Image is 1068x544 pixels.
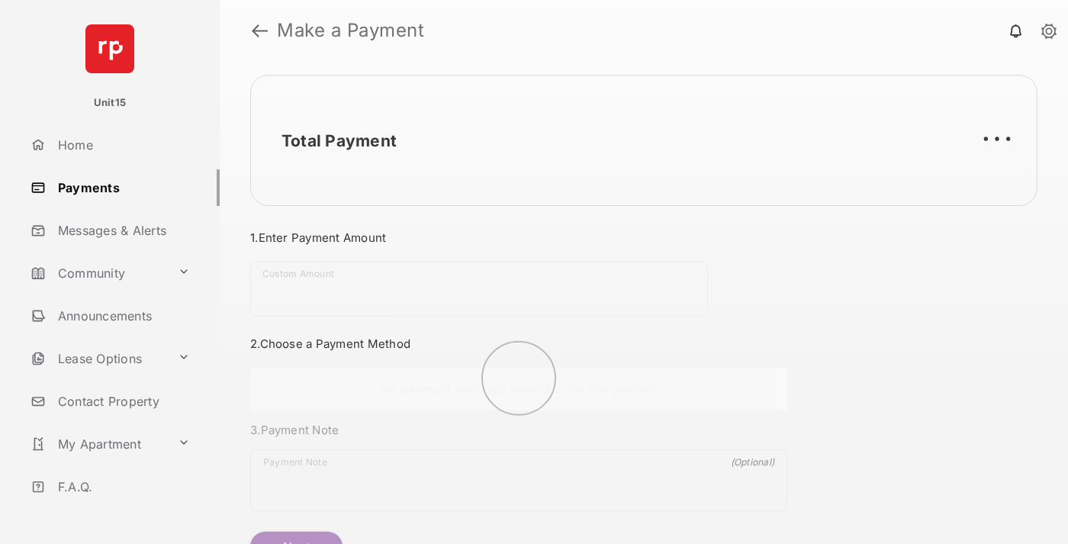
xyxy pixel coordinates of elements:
[250,336,787,351] h3: 2. Choose a Payment Method
[24,298,220,334] a: Announcements
[24,169,220,206] a: Payments
[24,212,220,249] a: Messages & Alerts
[24,468,220,505] a: F.A.Q.
[24,426,172,462] a: My Apartment
[24,340,172,377] a: Lease Options
[277,21,424,40] strong: Make a Payment
[250,423,787,437] h3: 3. Payment Note
[94,95,127,111] p: Unit15
[281,131,397,150] h2: Total Payment
[24,255,172,291] a: Community
[24,127,220,163] a: Home
[24,383,220,420] a: Contact Property
[250,230,787,245] h3: 1. Enter Payment Amount
[85,24,134,73] img: svg+xml;base64,PHN2ZyB4bWxucz0iaHR0cDovL3d3dy53My5vcmcvMjAwMC9zdmciIHdpZHRoPSI2NCIgaGVpZ2h0PSI2NC...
